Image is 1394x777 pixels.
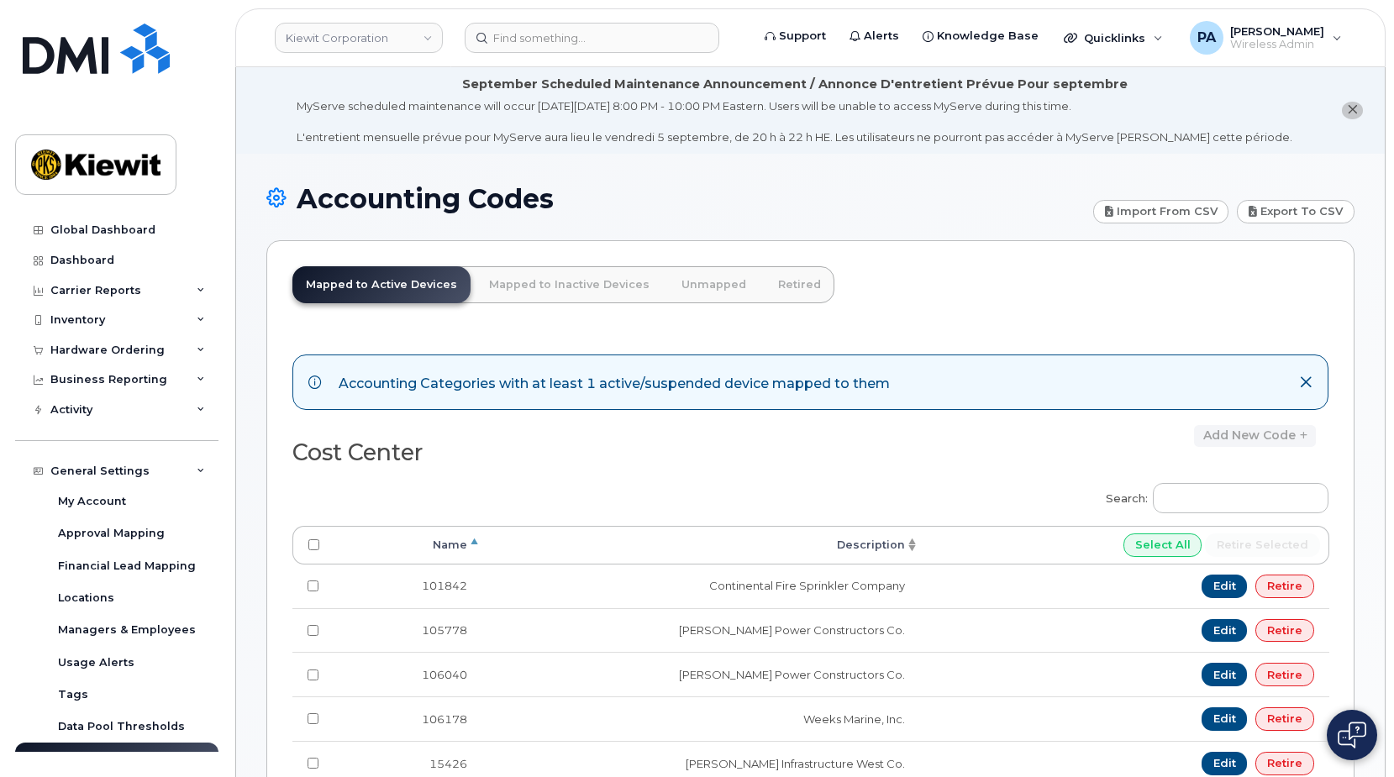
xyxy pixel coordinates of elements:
td: 106040 [334,652,482,696]
th: Name: activate to sort column descending [334,526,482,564]
td: 105778 [334,608,482,653]
a: Retired [765,266,834,303]
a: Add new code [1194,425,1316,447]
input: Select All [1123,533,1202,557]
a: Edit [1202,752,1248,775]
div: September Scheduled Maintenance Announcement / Annonce D'entretient Prévue Pour septembre [462,76,1128,93]
a: Retire [1255,575,1314,598]
h2: Cost Center [292,440,797,465]
td: Continental Fire Sprinkler Company [482,564,920,608]
a: Edit [1202,707,1248,731]
td: [PERSON_NAME] Power Constructors Co. [482,608,920,653]
a: Retire [1255,707,1314,731]
td: [PERSON_NAME] Power Constructors Co. [482,652,920,696]
a: Mapped to Active Devices [292,266,471,303]
button: close notification [1342,102,1363,119]
td: 106178 [334,696,482,741]
a: Retire [1255,619,1314,643]
a: Edit [1202,663,1248,686]
a: Edit [1202,575,1248,598]
input: Search: [1153,483,1328,513]
a: Mapped to Inactive Devices [476,266,663,303]
label: Search: [1095,472,1328,519]
img: Open chat [1338,722,1366,748]
div: Accounting Categories with at least 1 active/suspended device mapped to them [339,370,890,394]
a: Retire [1255,663,1314,686]
h1: Accounting Codes [266,184,1085,213]
td: 101842 [334,564,482,608]
td: Weeks Marine, Inc. [482,696,920,741]
th: Description: activate to sort column ascending [482,526,920,564]
a: Retire [1255,752,1314,775]
a: Unmapped [668,266,760,303]
a: Export to CSV [1237,200,1355,223]
a: Edit [1202,619,1248,643]
div: MyServe scheduled maintenance will occur [DATE][DATE] 8:00 PM - 10:00 PM Eastern. Users will be u... [297,98,1292,145]
a: Import from CSV [1093,200,1229,223]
